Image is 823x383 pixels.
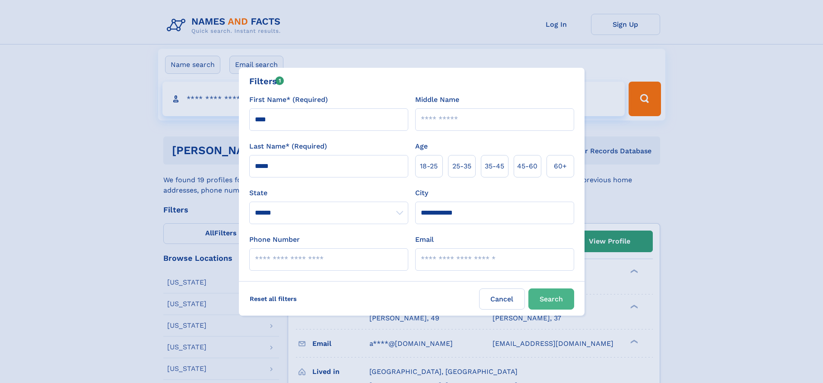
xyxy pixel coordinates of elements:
[415,95,459,105] label: Middle Name
[415,234,434,245] label: Email
[479,288,525,310] label: Cancel
[415,188,428,198] label: City
[249,95,328,105] label: First Name* (Required)
[244,288,302,309] label: Reset all filters
[249,141,327,152] label: Last Name* (Required)
[420,161,438,171] span: 18‑25
[554,161,567,171] span: 60+
[452,161,471,171] span: 25‑35
[415,141,428,152] label: Age
[249,75,284,88] div: Filters
[485,161,504,171] span: 35‑45
[517,161,537,171] span: 45‑60
[249,234,300,245] label: Phone Number
[528,288,574,310] button: Search
[249,188,408,198] label: State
